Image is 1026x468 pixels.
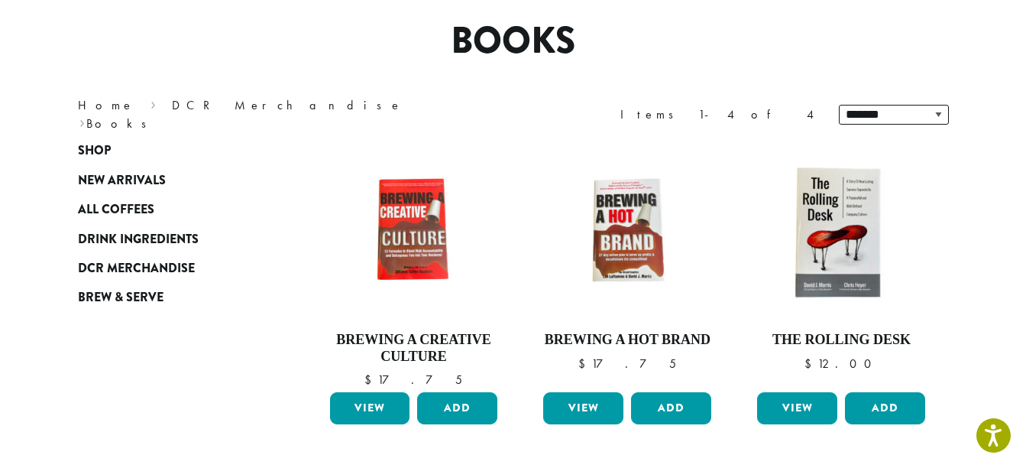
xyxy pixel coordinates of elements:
img: TheRollingDesk_1200x900-300x300.jpg [753,144,929,320]
img: BrewingACreativeCulture1200x1200-300x300.jpg [325,144,501,320]
a: Drink Ingredients [78,224,261,253]
a: Home [78,97,134,113]
span: All Coffees [78,200,154,219]
img: BrewingAHotBrand1200x1200-300x300.jpg [539,144,715,320]
a: The Rolling Desk $12.00 [753,144,929,386]
span: $ [804,356,817,372]
div: Items 1-4 of 4 [620,106,816,124]
h4: Brewing a Creative Culture [326,332,502,365]
a: DCR Merchandise [172,97,403,113]
a: Brew & Serve [78,283,261,312]
a: View [543,392,623,424]
h1: Books [66,19,960,63]
button: Add [845,392,925,424]
h4: The Rolling Desk [753,332,929,349]
bdi: 17.75 [578,356,676,372]
a: New Arrivals [78,166,261,195]
h4: Brewing a Hot Brand [539,332,715,349]
button: Add [417,392,497,424]
a: Brewing a Creative Culture $17.75 [326,144,502,386]
span: $ [578,356,591,372]
bdi: 12.00 [804,356,879,372]
a: All Coffees [78,195,261,224]
span: New Arrivals [78,171,166,190]
button: Add [631,392,711,424]
a: Brewing a Hot Brand $17.75 [539,144,715,386]
span: Drink Ingredients [78,230,199,249]
span: › [151,91,156,115]
span: › [79,109,85,133]
span: Brew & Serve [78,288,163,307]
a: View [330,392,410,424]
a: Shop [78,136,261,165]
nav: Breadcrumb [78,96,490,133]
span: DCR Merchandise [78,259,195,278]
a: View [757,392,837,424]
bdi: 17.75 [364,372,462,388]
span: $ [364,372,377,388]
span: Shop [78,141,111,161]
a: DCR Merchandise [78,254,261,283]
